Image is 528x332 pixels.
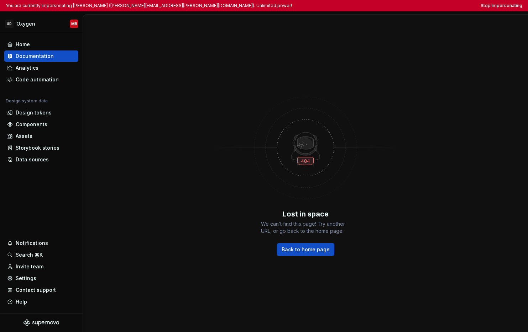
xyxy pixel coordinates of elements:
div: Documentation [16,53,54,60]
a: Home [4,39,78,50]
p: You are currently impersonating [PERSON_NAME] ([PERSON_NAME][EMAIL_ADDRESS][PERSON_NAME][DOMAIN_N... [6,3,292,9]
a: Design tokens [4,107,78,118]
a: Documentation [4,50,78,62]
div: Help [16,298,27,305]
p: Lost in space [283,209,329,219]
button: Stop impersonating [481,3,522,9]
div: Settings [16,275,36,282]
div: Invite team [16,263,43,270]
a: Data sources [4,154,78,165]
div: Storybook stories [16,144,59,151]
button: Notifications [4,237,78,249]
a: Back to home page [277,243,334,256]
div: Code automation [16,76,59,83]
div: Oxygen [16,20,35,27]
button: Help [4,296,78,307]
a: Assets [4,130,78,142]
div: Design tokens [16,109,52,116]
svg: Supernova Logo [23,319,59,326]
span: We can’t find this page! Try another URL, or go back to the home page. [261,220,350,235]
button: GDOxygenMB [1,16,81,31]
span: Back to home page [282,246,330,253]
button: Search ⌘K [4,249,78,261]
a: Code automation [4,74,78,85]
div: Home [16,41,30,48]
div: MB [71,21,77,27]
a: Analytics [4,62,78,74]
button: Contact support [4,284,78,296]
div: Design system data [6,98,48,104]
div: Contact support [16,287,56,294]
div: Data sources [16,156,49,163]
div: Assets [16,133,32,140]
div: GD [5,20,14,28]
div: Search ⌘K [16,251,43,258]
div: Notifications [16,240,48,247]
a: Invite team [4,261,78,272]
a: Components [4,119,78,130]
div: Components [16,121,47,128]
a: Storybook stories [4,142,78,154]
a: Settings [4,273,78,284]
div: Analytics [16,64,38,71]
